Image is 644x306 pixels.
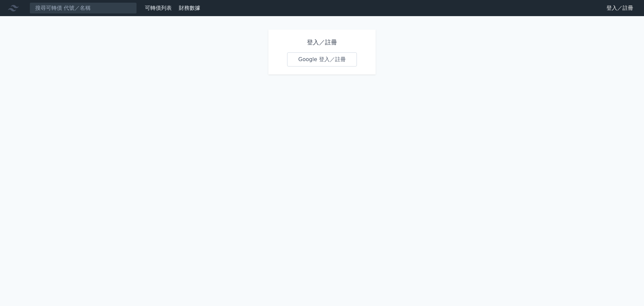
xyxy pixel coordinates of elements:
input: 搜尋可轉債 代號／名稱 [30,2,137,14]
a: 可轉債列表 [145,5,172,11]
h1: 登入／註冊 [287,38,357,47]
a: 登入／註冊 [601,3,639,13]
a: Google 登入／註冊 [287,52,357,67]
a: 財務數據 [179,5,200,11]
